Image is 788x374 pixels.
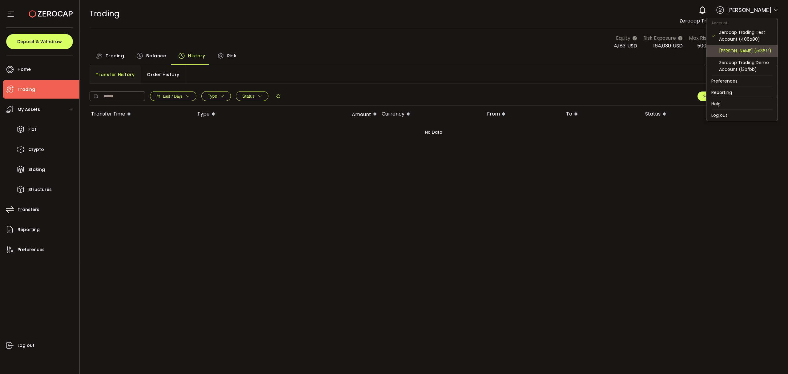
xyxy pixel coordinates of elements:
[150,91,196,101] button: Last 7 Days
[627,42,637,49] span: USD
[679,17,778,24] span: Zerocap Trading Test Account (406a80)
[90,109,196,120] div: Transfer Time
[727,6,771,14] span: [PERSON_NAME]
[614,42,625,49] span: 4,183
[18,245,45,254] span: Preferences
[380,109,485,120] div: Currency
[90,123,778,141] div: No Data
[643,34,676,42] span: Risk Exposure
[28,145,44,154] span: Crypto
[18,105,40,114] span: My Assets
[275,109,380,120] div: Amount
[18,205,39,214] span: Transfers
[242,94,255,99] span: Status
[719,59,773,73] div: Zerocap Trading Demo Account (13bfbb)
[146,50,166,62] span: Balance
[565,109,644,120] div: To
[706,110,778,121] li: Log out
[106,50,124,62] span: Trading
[208,94,217,99] span: Type
[18,85,35,94] span: Trading
[188,50,205,62] span: History
[236,91,268,101] button: Status
[706,20,732,26] span: Account
[653,42,671,49] span: 164,030
[227,50,236,62] span: Risk
[18,341,34,350] span: Log out
[147,68,179,81] span: Order History
[706,75,778,87] li: Preferences
[6,34,73,49] button: Deposit & Withdraw
[719,29,773,43] div: Zerocap Trading Test Account (406a80)
[196,109,275,120] div: Type
[201,91,231,101] button: Type
[757,344,788,374] iframe: Chat Widget
[616,34,630,42] span: Equity
[697,42,717,49] span: 500,000
[673,42,683,49] span: USD
[485,109,565,120] div: From
[719,47,773,54] div: [PERSON_NAME] (e136ff)
[18,65,31,74] span: Home
[96,68,135,81] span: Transfer History
[18,225,40,234] span: Reporting
[689,34,722,42] span: Max Risk Limit
[706,87,778,98] li: Reporting
[90,8,119,19] span: Trading
[28,165,45,174] span: Staking
[28,185,52,194] span: Structures
[28,125,36,134] span: Fiat
[17,39,62,44] span: Deposit & Withdraw
[163,94,183,99] span: Last 7 Days
[644,109,723,120] div: Status
[706,98,778,109] li: Help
